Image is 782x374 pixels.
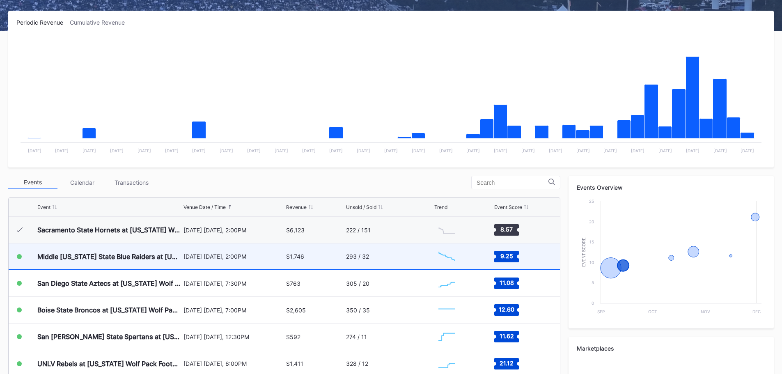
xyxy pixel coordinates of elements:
[686,148,699,153] text: [DATE]
[577,345,766,352] div: Marketplaces
[577,197,766,320] svg: Chart title
[384,148,398,153] text: [DATE]
[494,204,522,210] div: Event Score
[37,333,181,341] div: San [PERSON_NAME] State Spartans at [US_STATE] Wolf Pack Football
[500,359,514,366] text: 21.12
[582,237,586,267] text: Event Score
[589,260,594,265] text: 10
[346,360,368,367] div: 328 / 12
[286,204,307,210] div: Revenue
[275,148,288,153] text: [DATE]
[477,179,548,186] input: Search
[183,227,284,234] div: [DATE] [DATE], 2:00PM
[220,148,233,153] text: [DATE]
[500,226,513,233] text: 8.57
[286,227,305,234] div: $6,123
[589,219,594,224] text: 20
[589,199,594,204] text: 25
[165,148,179,153] text: [DATE]
[57,176,107,189] div: Calendar
[37,204,50,210] div: Event
[631,148,644,153] text: [DATE]
[434,220,459,240] svg: Chart title
[499,279,514,286] text: 11.08
[434,246,459,267] svg: Chart title
[37,306,181,314] div: Boise State Broncos at [US_STATE] Wolf Pack Football (Rescheduled from 10/25)
[701,309,710,314] text: Nov
[346,227,371,234] div: 222 / 151
[286,333,300,340] div: $592
[589,239,594,244] text: 15
[346,333,367,340] div: 274 / 11
[192,148,206,153] text: [DATE]
[434,300,459,320] svg: Chart title
[110,148,124,153] text: [DATE]
[577,184,766,191] div: Events Overview
[357,148,370,153] text: [DATE]
[183,360,284,367] div: [DATE] [DATE], 6:00PM
[183,253,284,260] div: [DATE] [DATE], 2:00PM
[70,19,131,26] div: Cumulative Revenue
[346,253,369,260] div: 293 / 32
[713,148,727,153] text: [DATE]
[329,148,343,153] text: [DATE]
[592,301,594,305] text: 0
[499,333,514,340] text: 11.62
[434,326,459,347] svg: Chart title
[286,253,304,260] div: $1,746
[16,19,70,26] div: Periodic Revenue
[55,148,69,153] text: [DATE]
[434,273,459,294] svg: Chart title
[8,176,57,189] div: Events
[648,309,657,314] text: Oct
[183,204,226,210] div: Venue Date / Time
[37,360,181,368] div: UNLV Rebels at [US_STATE] Wolf Pack Football
[286,280,300,287] div: $763
[494,148,507,153] text: [DATE]
[597,309,605,314] text: Sep
[37,226,181,234] div: Sacramento State Hornets at [US_STATE] Wolf Pack Football
[603,148,617,153] text: [DATE]
[499,306,514,313] text: 12.60
[658,148,672,153] text: [DATE]
[434,204,447,210] div: Trend
[549,148,562,153] text: [DATE]
[346,204,376,210] div: Unsold / Sold
[16,36,766,159] svg: Chart title
[247,148,261,153] text: [DATE]
[83,148,96,153] text: [DATE]
[752,309,761,314] text: Dec
[138,148,151,153] text: [DATE]
[466,148,480,153] text: [DATE]
[592,280,594,285] text: 5
[37,252,181,261] div: Middle [US_STATE] State Blue Raiders at [US_STATE] Wolf Pack
[286,307,306,314] div: $2,605
[302,148,316,153] text: [DATE]
[439,148,453,153] text: [DATE]
[286,360,303,367] div: $1,411
[28,148,41,153] text: [DATE]
[183,280,284,287] div: [DATE] [DATE], 7:30PM
[741,148,754,153] text: [DATE]
[434,353,459,374] svg: Chart title
[500,252,513,259] text: 9.25
[107,176,156,189] div: Transactions
[576,148,590,153] text: [DATE]
[183,307,284,314] div: [DATE] [DATE], 7:00PM
[37,279,181,287] div: San Diego State Aztecs at [US_STATE] Wolf Pack Football
[183,333,284,340] div: [DATE] [DATE], 12:30PM
[346,307,370,314] div: 350 / 35
[346,280,369,287] div: 305 / 20
[412,148,425,153] text: [DATE]
[521,148,535,153] text: [DATE]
